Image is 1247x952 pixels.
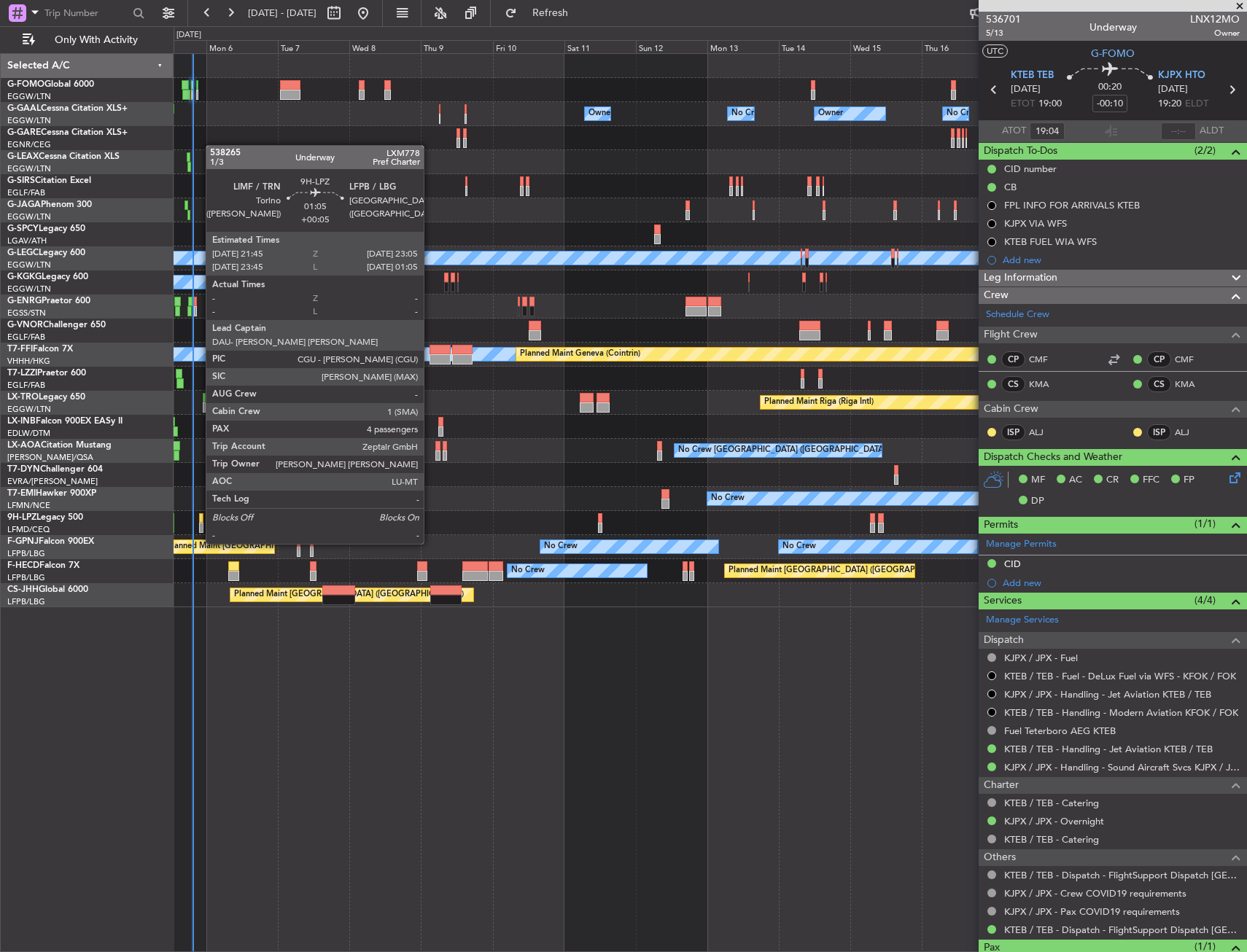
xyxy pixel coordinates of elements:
a: G-KGKGLegacy 600 [7,273,88,281]
span: G-JAGA [7,200,41,209]
span: Only With Activity [38,35,154,45]
div: ISP [1001,424,1025,440]
div: CS [1001,376,1025,392]
a: LFMD/CEQ [7,524,50,535]
a: F-HECDFalcon 7X [7,561,79,570]
span: (2/2) [1194,143,1216,158]
a: EGLF/FAB [7,332,45,343]
a: G-LEAXCessna Citation XLS [7,152,120,161]
div: Underway [1089,20,1137,35]
span: G-SIRS [7,176,35,185]
button: Refresh [498,1,586,25]
div: CP [1147,351,1171,367]
a: G-SPCYLegacy 650 [7,225,85,233]
span: G-SPCY [7,225,39,233]
span: Permits [984,517,1018,534]
span: G-LEGC [7,249,39,257]
span: Leg Information [984,270,1057,286]
div: No Crew [711,488,745,510]
button: Only With Activity [16,28,158,52]
span: G-FOMO [1091,46,1135,61]
a: KMA [1175,378,1208,391]
a: EGNR/CEG [7,139,51,150]
span: Others [984,849,1016,866]
a: Manage Permits [986,537,1057,552]
span: FFC [1143,473,1159,488]
span: LNX12MO [1190,12,1240,27]
span: 19:20 [1158,97,1181,112]
span: LX-INB [7,417,36,426]
a: T7-EMIHawker 900XP [7,489,96,498]
div: ISP [1147,424,1171,440]
div: No Crew [782,536,816,558]
a: KTEB / TEB - Handling - Jet Aviation KTEB / TEB [1004,743,1213,755]
div: KTEB FUEL WIA WFS [1004,235,1097,248]
div: No Crew [544,536,578,558]
div: Thu 16 [922,40,993,53]
span: FP [1184,473,1194,488]
div: Wed 15 [850,40,922,53]
button: UTC [982,44,1008,58]
a: KJPX / JPX - Fuel [1004,652,1078,664]
span: KTEB TEB [1011,69,1054,83]
span: Crew [984,287,1009,304]
a: KJPX / JPX - Pax COVID19 requirements [1004,905,1180,918]
span: G-ENRG [7,297,42,305]
span: T7-FFI [7,345,33,354]
span: LX-AOA [7,441,41,450]
a: [PERSON_NAME]/QSA [7,452,93,463]
span: KJPX HTO [1158,69,1205,83]
div: Wed 8 [349,40,421,53]
div: Owner [818,103,843,125]
span: T7-EMI [7,489,36,498]
span: G-VNOR [7,321,43,329]
a: G-GARECessna Citation XLS+ [7,128,128,137]
span: G-LEAX [7,152,39,161]
a: KTEB / TEB - Handling - Modern Aviation KFOK / FOK [1004,706,1238,719]
span: Dispatch Checks and Weather [984,449,1122,466]
a: CS-JHHGlobal 6000 [7,585,88,594]
a: LFPB/LBG [7,548,45,559]
div: Fri 10 [493,40,564,53]
span: ATOT [1002,124,1026,138]
a: T7-LZZIPraetor 600 [7,369,86,378]
a: F-GPNJFalcon 900EX [7,537,94,546]
div: Tue 7 [278,40,349,53]
div: Sun 12 [636,40,707,53]
a: EGLF/FAB [7,380,45,391]
span: CR [1106,473,1119,488]
a: VHHH/HKG [7,356,50,367]
input: Trip Number [44,2,128,24]
a: EGLF/FAB [7,187,45,198]
a: LFPB/LBG [7,596,45,607]
div: Thu 9 [421,40,492,53]
div: [DATE] [176,29,201,42]
a: KTEB / TEB - Catering [1004,833,1099,846]
input: --:-- [1030,122,1065,140]
a: Manage Services [986,613,1059,628]
span: Owner [1190,27,1240,39]
a: KMA [1029,378,1062,391]
div: FPL INFO FOR ARRIVALS KTEB [1004,199,1140,211]
span: LX-TRO [7,393,39,402]
div: CID number [1004,163,1057,175]
a: EGGW/LTN [7,284,51,294]
div: KJPX VIA WFS [1004,217,1067,230]
a: G-ENRGPraetor 600 [7,297,90,305]
div: Planned Maint [GEOGRAPHIC_DATA] ([GEOGRAPHIC_DATA]) [234,584,464,606]
a: G-VNORChallenger 650 [7,321,106,329]
span: [DATE] - [DATE] [248,7,316,20]
a: G-FOMOGlobal 6000 [7,80,94,89]
div: CB [1004,181,1017,193]
span: Refresh [520,8,581,18]
div: No Crew [GEOGRAPHIC_DATA] ([GEOGRAPHIC_DATA]) [678,440,888,461]
span: F-GPNJ [7,537,39,546]
a: KTEB / TEB - Catering [1004,797,1099,809]
span: Dispatch To-Dos [984,143,1057,160]
span: [DATE] [1158,82,1188,97]
a: LX-INBFalcon 900EX EASy II [7,417,123,426]
a: 9H-LPZLegacy 500 [7,513,83,522]
div: Add new [1003,254,1240,266]
div: Planned Maint Riga (Riga Intl) [764,391,874,413]
a: KJPX / JPX - Handling - Sound Aircraft Svcs KJPX / JPX [1004,761,1240,773]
